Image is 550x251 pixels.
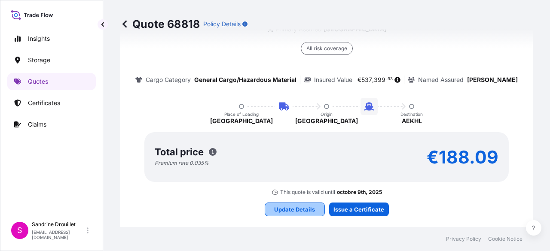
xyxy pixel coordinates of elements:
p: [EMAIL_ADDRESS][DOMAIN_NAME] [32,230,85,240]
p: [GEOGRAPHIC_DATA] [210,117,273,125]
a: Claims [7,116,96,133]
p: [GEOGRAPHIC_DATA] [295,117,358,125]
span: S [17,226,22,235]
span: 399 [374,77,385,83]
p: Storage [28,56,50,64]
p: Named Assured [418,76,464,84]
span: , [372,77,374,83]
p: Issue a Certificate [333,205,384,214]
p: General Cargo/Hazardous Material [194,76,296,84]
a: Privacy Policy [446,236,481,242]
p: Certificates [28,99,60,107]
div: All risk coverage [301,42,353,55]
p: Insured Value [314,76,352,84]
span: 93 [388,78,393,81]
p: Quotes [28,77,48,86]
p: Insights [28,34,50,43]
p: Origin [321,112,333,117]
a: Quotes [7,73,96,90]
p: Claims [28,120,46,129]
p: Place of Loading [224,112,259,117]
p: Premium rate 0.035 % [155,160,209,166]
span: . [386,78,387,81]
p: Sandrine Drouillet [32,221,85,228]
a: Insights [7,30,96,47]
p: Cargo Category [146,76,191,84]
p: Total price [155,148,204,156]
p: Quote 68818 [120,17,200,31]
a: Storage [7,51,96,69]
p: Update Details [274,205,315,214]
span: 537 [361,77,372,83]
p: Policy Details [203,20,241,28]
p: This quote is valid until [280,189,335,196]
span: € [357,77,361,83]
a: Cookie Notice [488,236,522,242]
p: octobre 9th, 2025 [337,189,382,196]
button: Update Details [265,203,325,216]
button: Issue a Certificate [329,203,389,216]
a: Certificates [7,94,96,112]
p: Destination [400,112,423,117]
p: €188.09 [427,150,498,164]
p: [PERSON_NAME] [467,76,518,84]
p: AEKHL [402,117,422,125]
